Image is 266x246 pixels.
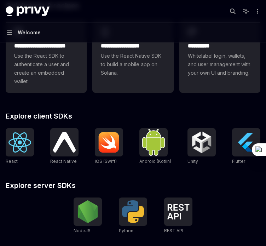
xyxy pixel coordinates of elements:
[92,21,173,93] a: **** **** **** ***Use the React Native SDK to build a mobile app on Solana.
[98,132,120,153] img: iOS (Swift)
[164,228,183,233] span: REST API
[232,128,260,165] a: FlutterFlutter
[167,204,190,219] img: REST API
[95,159,117,164] span: iOS (Swift)
[122,200,144,223] img: Python
[164,198,192,234] a: REST APIREST API
[190,131,213,154] img: Unity
[6,113,72,120] span: Explore client SDKs
[187,128,216,165] a: UnityUnity
[53,132,76,152] img: React Native
[14,52,78,86] span: Use the React SDK to authenticate a user and create an embedded wallet.
[50,159,77,164] span: React Native
[253,6,260,16] button: More actions
[6,182,76,189] span: Explore server SDKs
[187,159,198,164] span: Unity
[8,132,31,153] img: React
[139,128,171,165] a: Android (Kotlin)Android (Kotlin)
[101,52,165,77] span: Use the React Native SDK to build a mobile app on Solana.
[6,128,34,165] a: ReactReact
[142,129,165,155] img: Android (Kotlin)
[188,52,252,77] span: Whitelabel login, wallets, and user management with your own UI and branding.
[18,28,41,37] div: Welcome
[119,228,133,233] span: Python
[6,159,18,164] span: React
[76,200,99,223] img: NodeJS
[95,128,123,165] a: iOS (Swift)iOS (Swift)
[74,198,102,234] a: NodeJSNodeJS
[74,228,91,233] span: NodeJS
[179,21,260,93] a: **** *****Whitelabel login, wallets, and user management with your own UI and branding.
[235,131,258,154] img: Flutter
[6,6,50,16] img: dark logo
[119,198,147,234] a: PythonPython
[139,159,171,164] span: Android (Kotlin)
[232,159,245,164] span: Flutter
[50,128,79,165] a: React NativeReact Native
